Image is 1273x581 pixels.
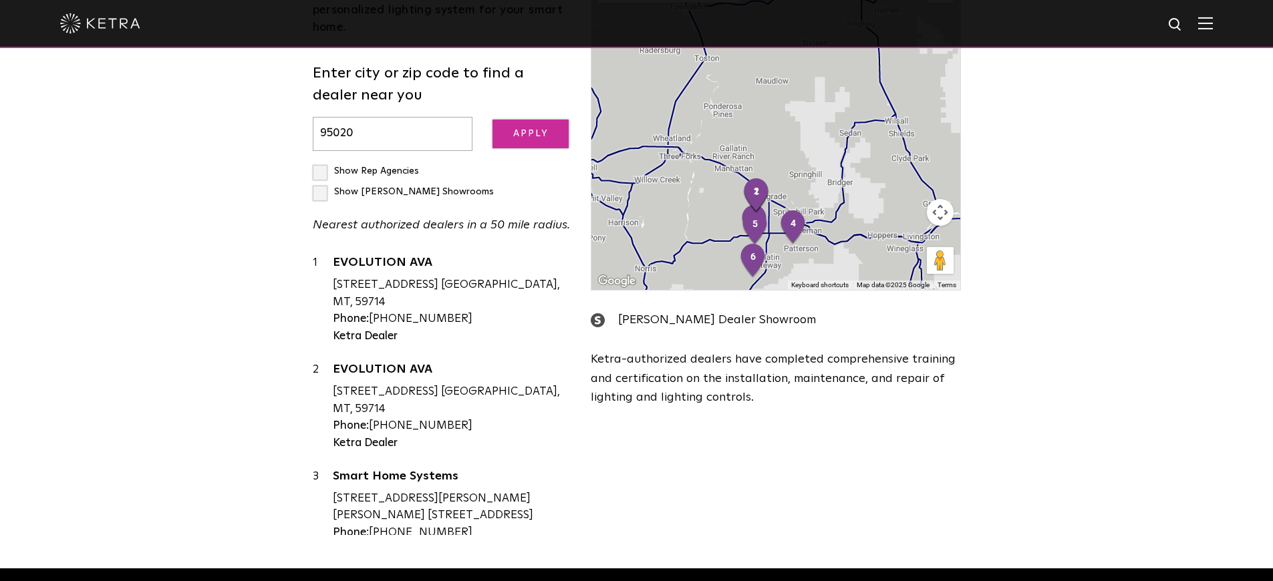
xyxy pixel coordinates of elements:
[333,331,398,342] strong: Ketra Dealer
[740,204,768,240] div: 3
[333,383,571,417] div: [STREET_ADDRESS] [GEOGRAPHIC_DATA], MT, 59714
[492,120,569,148] input: Apply
[1167,17,1184,33] img: search icon
[313,63,571,107] label: Enter city or zip code to find a dealer near you
[60,13,140,33] img: ketra-logo-2019-white
[927,199,954,226] button: Map camera controls
[333,276,571,311] div: [STREET_ADDRESS] [GEOGRAPHIC_DATA], MT, 59714
[779,210,807,246] div: 4
[313,166,419,176] label: Show Rep Agencies
[595,272,639,290] img: Google
[333,420,369,431] strong: Phone:
[313,187,494,196] label: Show [PERSON_NAME] Showrooms
[333,417,571,435] div: [PHONE_NUMBER]
[313,361,333,451] div: 2
[333,490,571,524] div: [STREET_ADDRESS][PERSON_NAME][PERSON_NAME] [STREET_ADDRESS]
[313,254,333,345] div: 1
[739,243,767,279] div: 6
[313,468,333,558] div: 3
[313,117,473,151] input: Enter city or zip code
[595,272,639,290] a: Open this area in Google Maps (opens a new window)
[742,178,770,214] div: 2
[333,311,571,328] div: [PHONE_NUMBER]
[591,350,960,407] p: Ketra-authorized dealers have completed comprehensive training and certification on the installat...
[333,437,398,449] strong: Ketra Dealer
[313,216,571,235] p: Nearest authorized dealers in a 50 mile radius.
[333,470,571,487] a: Smart Home Systems
[333,313,369,325] strong: Phone:
[741,210,769,246] div: 5
[333,524,571,542] div: [PHONE_NUMBER]
[938,281,956,288] a: Terms (opens in new tab)
[333,256,571,273] a: EVOLUTION AVA
[1198,17,1213,29] img: Hamburger%20Nav.svg
[333,527,369,538] strong: Phone:
[333,363,571,380] a: EVOLUTION AVA
[591,313,605,327] img: showroom_icon.png
[927,247,954,274] button: Drag Pegman onto the map to open Street View
[791,280,849,290] button: Keyboard shortcuts
[857,281,930,288] span: Map data ©2025 Google
[591,311,960,330] div: [PERSON_NAME] Dealer Showroom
